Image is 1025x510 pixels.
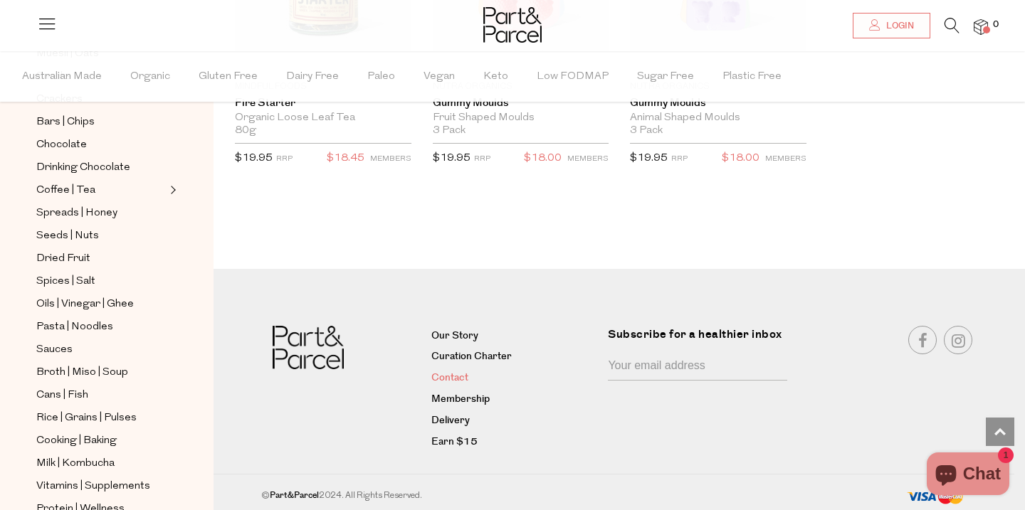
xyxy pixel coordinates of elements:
[36,136,166,154] a: Chocolate
[22,52,102,102] span: Australian Made
[36,319,113,336] span: Pasta | Noodles
[36,250,166,267] a: Dried Fruit
[327,149,364,168] span: $18.45
[235,97,411,110] a: Fire Starter
[36,432,117,450] span: Cooking | Baking
[630,112,806,124] div: Animal Shaped Moulds
[367,52,395,102] span: Paleo
[537,52,609,102] span: Low FODMAP
[36,250,90,267] span: Dried Fruit
[989,18,1002,31] span: 0
[431,349,597,366] a: Curation Charter
[36,159,130,176] span: Drinking Chocolate
[36,272,166,290] a: Spices | Salt
[235,153,273,164] span: $19.95
[130,52,170,102] span: Organic
[883,20,914,32] span: Login
[608,326,795,354] label: Subscribe for a healthier inbox
[36,296,134,313] span: Oils | Vinegar | Ghee
[630,153,668,164] span: $19.95
[286,52,339,102] span: Dairy Free
[974,19,988,34] a: 0
[433,112,609,124] div: Fruit Shaped Moulds
[431,328,597,345] a: Our Story
[36,341,73,358] span: Sauces
[424,52,455,102] span: Vegan
[483,7,542,43] img: Part&Parcel
[36,181,166,199] a: Coffee | Tea
[524,149,562,168] span: $18.00
[199,52,258,102] span: Gluten Free
[36,410,137,427] span: Rice | Grains | Pulses
[36,318,166,336] a: Pasta | Noodles
[36,455,115,472] span: Milk | Kombucha
[907,489,964,505] img: payment-methods.png
[722,52,782,102] span: Plastic Free
[36,205,117,222] span: Spreads | Honey
[36,295,166,313] a: Oils | Vinegar | Ghee
[36,387,88,404] span: Cans | Fish
[630,124,663,137] span: 3 Pack
[433,97,609,110] a: Gummy Moulds
[233,489,809,503] div: © 2024. All Rights Reserved.
[36,455,166,472] a: Milk | Kombucha
[36,364,128,381] span: Broth | Miso | Soup
[431,434,597,451] a: Earn $15
[433,153,471,164] span: $19.95
[36,363,166,381] a: Broth | Miso | Soup
[276,155,293,163] small: RRP
[36,227,166,245] a: Seeds | Nuts
[431,370,597,387] a: Contact
[474,155,490,163] small: RRP
[36,137,87,154] span: Chocolate
[235,112,411,124] div: Organic Loose Leaf Tea
[630,97,806,110] a: Gummy Moulds
[431,413,597,430] a: Delivery
[167,181,177,198] button: Expand/Collapse Coffee | Tea
[853,13,930,38] a: Login
[36,114,95,131] span: Bars | Chips
[637,52,694,102] span: Sugar Free
[370,155,411,163] small: MEMBERS
[722,149,759,168] span: $18.00
[270,489,319,501] b: Part&Parcel
[36,341,166,358] a: Sauces
[36,273,95,290] span: Spices | Salt
[36,409,166,427] a: Rice | Grains | Pulses
[608,354,787,381] input: Your email address
[36,386,166,404] a: Cans | Fish
[36,228,99,245] span: Seeds | Nuts
[36,182,95,199] span: Coffee | Tea
[922,452,1014,499] inbox-online-store-chat: Shopify online store chat
[273,326,344,369] img: Part&Parcel
[765,155,806,163] small: MEMBERS
[567,155,609,163] small: MEMBERS
[431,391,597,408] a: Membership
[36,204,166,222] a: Spreads | Honey
[671,155,688,163] small: RRP
[483,52,508,102] span: Keto
[433,124,466,137] span: 3 Pack
[36,477,166,495] a: Vitamins | Supplements
[36,113,166,131] a: Bars | Chips
[36,478,150,495] span: Vitamins | Supplements
[36,432,166,450] a: Cooking | Baking
[235,124,256,137] span: 80g
[36,159,166,176] a: Drinking Chocolate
